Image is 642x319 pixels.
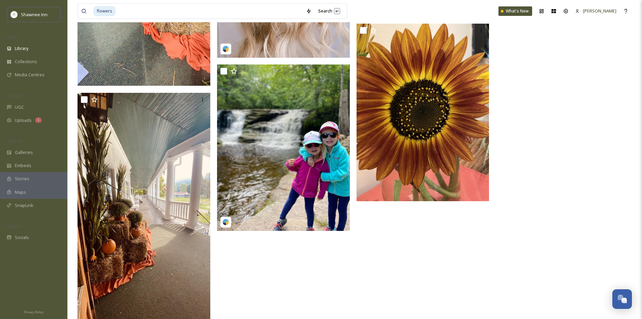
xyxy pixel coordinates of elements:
[612,289,632,309] button: Open Chat
[7,94,21,99] span: COLLECT
[15,149,33,156] span: Galleries
[315,4,343,18] div: Search
[498,6,532,16] a: What's New
[7,35,19,40] span: MEDIA
[21,11,48,18] span: Shawnee Inn
[222,46,229,52] img: snapsea-logo.png
[35,117,42,123] div: 1
[15,202,33,209] span: SnapLink
[222,219,229,225] img: snapsea-logo.png
[24,310,43,314] span: Privacy Policy
[15,104,24,110] span: UGC
[15,72,44,78] span: Media Centres
[15,234,29,241] span: Socials
[93,6,116,16] span: flowers
[15,189,26,195] span: Maps
[15,176,29,182] span: Stories
[15,117,32,124] span: Uploads
[24,308,43,316] a: Privacy Policy
[357,24,489,201] img: 4c356062-9fe4-753e-43a9-c6dcfed45d39.jpg
[572,4,620,18] a: [PERSON_NAME]
[15,45,28,52] span: Library
[15,58,37,65] span: Collections
[583,8,616,14] span: [PERSON_NAME]
[7,224,20,229] span: SOCIALS
[15,162,31,169] span: Embeds
[217,64,350,231] img: mywanderingwildflowers_8f554cf0-1cbc-aca0-b738-0939303d3b02.jpg
[11,11,18,18] img: shawnee-300x300.jpg
[7,139,22,144] span: WIDGETS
